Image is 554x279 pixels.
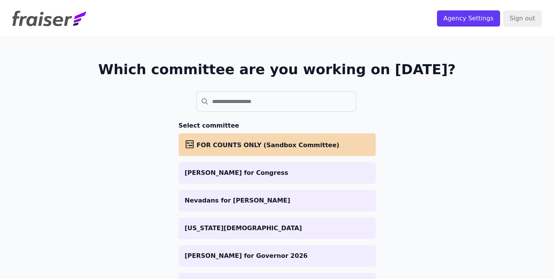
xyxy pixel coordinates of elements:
input: Sign out [503,10,542,27]
a: FOR COUNTS ONLY (Sandbox Committee) [179,133,376,156]
input: Agency Settings [437,10,500,27]
p: [PERSON_NAME] for Governor 2026 [185,251,370,261]
h3: Select committee [179,121,376,130]
a: [PERSON_NAME] for Governor 2026 [179,245,376,267]
p: Nevadans for [PERSON_NAME] [185,196,370,205]
a: [PERSON_NAME] for Congress [179,162,376,184]
p: [PERSON_NAME] for Congress [185,168,370,178]
a: [US_STATE][DEMOGRAPHIC_DATA] [179,218,376,239]
h1: Which committee are you working on [DATE]? [98,62,456,77]
p: [US_STATE][DEMOGRAPHIC_DATA] [185,224,370,233]
a: Nevadans for [PERSON_NAME] [179,190,376,211]
img: Fraiser Logo [12,11,86,26]
span: FOR COUNTS ONLY (Sandbox Committee) [197,141,340,149]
